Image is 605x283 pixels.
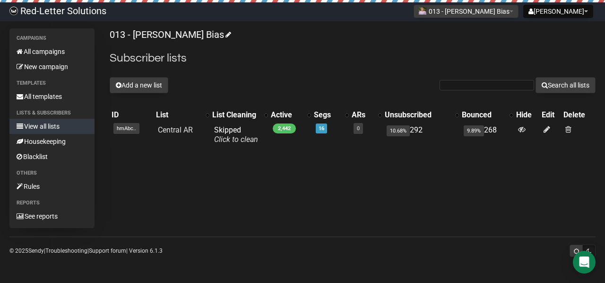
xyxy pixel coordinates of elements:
[89,248,126,254] a: Support forum
[540,108,562,122] th: Edit: No sort applied, sorting is disabled
[387,125,410,136] span: 10.68%
[9,209,95,224] a: See reports
[9,7,18,15] img: 983279c4004ba0864fc8a668c650e103
[9,168,95,179] li: Others
[214,125,258,144] span: Skipped
[9,119,95,134] a: View all lists
[112,110,152,120] div: ID
[156,110,201,120] div: List
[516,110,538,120] div: Hide
[542,110,560,120] div: Edit
[9,107,95,119] li: Lists & subscribers
[319,125,324,132] a: 16
[460,122,514,148] td: 268
[273,124,296,133] span: 2,442
[110,50,596,67] h2: Subscriber lists
[9,134,95,149] a: Housekeeping
[460,108,514,122] th: Bounced: No sort applied, activate to apply an ascending sort
[110,77,168,93] button: Add a new list
[113,123,139,134] span: hmAbc..
[28,248,44,254] a: Sendy
[385,110,450,120] div: Unsubscribed
[210,108,269,122] th: List Cleaning: No sort applied, activate to apply an ascending sort
[9,59,95,74] a: New campaign
[9,89,95,104] a: All templates
[9,44,95,59] a: All campaigns
[350,108,383,122] th: ARs: No sort applied, activate to apply an ascending sort
[269,108,312,122] th: Active: No sort applied, activate to apply an ascending sort
[110,108,154,122] th: ID: No sort applied, sorting is disabled
[462,110,505,120] div: Bounced
[314,110,340,120] div: Segs
[514,108,540,122] th: Hide: No sort applied, sorting is disabled
[45,248,87,254] a: Troubleshooting
[464,125,484,136] span: 9.89%
[158,125,193,134] a: Central AR
[110,29,230,40] a: 013 - [PERSON_NAME] Bias
[9,33,95,44] li: Campaigns
[352,110,373,120] div: ARs
[383,122,460,148] td: 292
[9,78,95,89] li: Templates
[9,179,95,194] a: Rules
[357,125,360,132] a: 0
[419,7,426,15] img: 92.png
[536,77,596,93] button: Search all lists
[9,246,163,256] p: © 2025 | | | Version 6.1.3
[383,108,460,122] th: Unsubscribed: No sort applied, activate to apply an ascending sort
[271,110,302,120] div: Active
[212,110,259,120] div: List Cleaning
[573,251,596,274] div: Open Intercom Messenger
[563,110,594,120] div: Delete
[9,197,95,209] li: Reports
[154,108,210,122] th: List: No sort applied, activate to apply an ascending sort
[312,108,349,122] th: Segs: No sort applied, activate to apply an ascending sort
[523,5,593,18] button: [PERSON_NAME]
[562,108,596,122] th: Delete: No sort applied, sorting is disabled
[414,5,519,18] button: 013 - [PERSON_NAME] Bias
[214,135,258,144] a: Click to clean
[9,149,95,164] a: Blacklist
